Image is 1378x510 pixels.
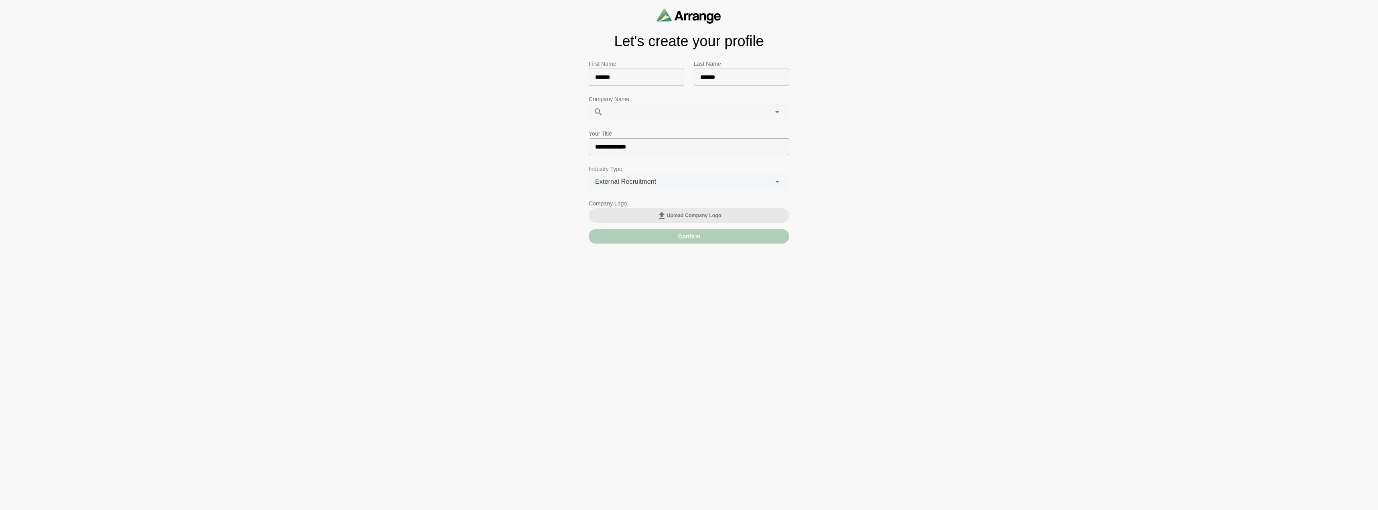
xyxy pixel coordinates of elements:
span: Upload Company Logo [657,211,721,220]
p: Your Title [589,129,789,138]
img: arrangeai-name-small-logo.4d2b8aee.svg [657,8,721,24]
p: Company Name [589,94,789,104]
p: Company Logo [589,199,789,208]
button: Upload Company Logo [589,208,789,223]
p: Last Name [694,59,789,69]
p: Industry Type [589,164,789,174]
p: First Name [589,59,684,69]
h1: Let's create your profile [589,33,789,49]
span: External Recruitment [595,177,656,187]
